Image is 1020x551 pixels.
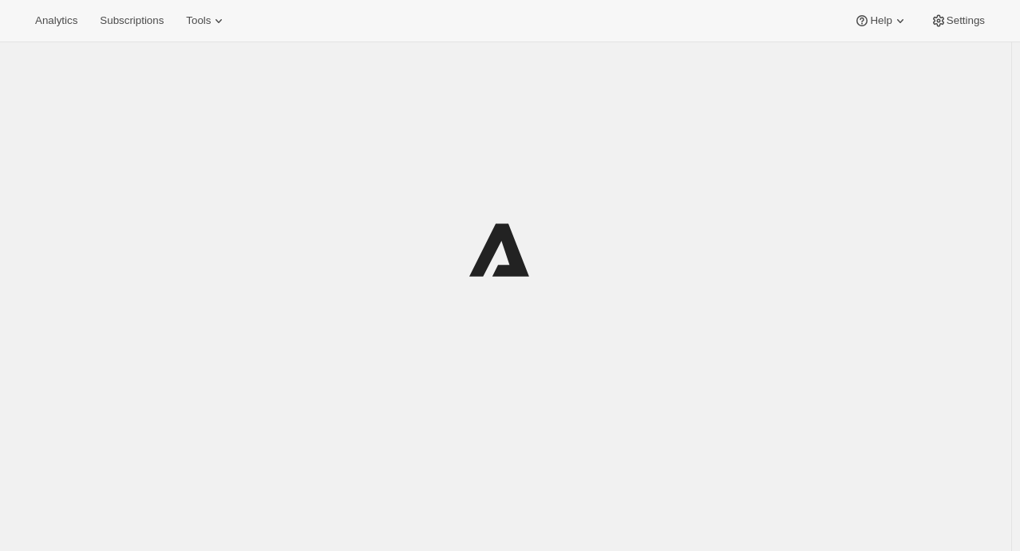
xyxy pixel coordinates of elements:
[870,14,892,27] span: Help
[186,14,211,27] span: Tools
[35,14,77,27] span: Analytics
[176,10,236,32] button: Tools
[90,10,173,32] button: Subscriptions
[921,10,994,32] button: Settings
[844,10,917,32] button: Help
[100,14,164,27] span: Subscriptions
[26,10,87,32] button: Analytics
[947,14,985,27] span: Settings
